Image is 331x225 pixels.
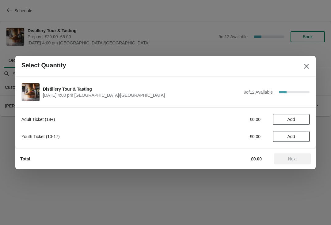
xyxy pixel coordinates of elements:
div: Youth Ticket (10-17) [21,133,192,140]
span: Distillery Tour & Tasting [43,86,241,92]
button: Add [273,114,310,125]
div: £0.00 [204,133,261,140]
strong: Total [20,156,30,161]
span: [DATE] 4:00 pm [GEOGRAPHIC_DATA]/[GEOGRAPHIC_DATA] [43,92,241,98]
span: Add [287,134,295,139]
strong: £0.00 [251,156,262,161]
img: Distillery Tour & Tasting | | October 15 | 4:00 pm Europe/London [22,83,40,101]
button: Close [301,61,312,72]
span: Add [287,117,295,122]
div: £0.00 [204,116,261,122]
h2: Select Quantity [21,62,66,69]
button: Add [273,131,310,142]
div: Adult Ticket (18+) [21,116,192,122]
span: 9 of 12 Available [244,90,273,95]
